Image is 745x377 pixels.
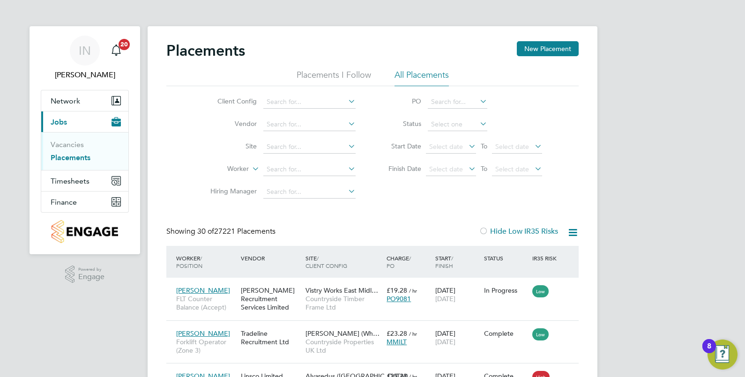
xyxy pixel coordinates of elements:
a: Placements [51,153,90,162]
input: Search for... [263,96,356,109]
div: 8 [707,346,711,358]
button: Finance [41,192,128,212]
div: Showing [166,227,277,237]
span: Engage [78,273,104,281]
button: New Placement [517,41,579,56]
input: Search for... [263,163,356,176]
input: Search for... [263,118,356,131]
span: 20 [119,39,130,50]
span: 30 of [197,227,214,236]
a: Vacancies [51,140,84,149]
span: Isa Nawas [41,69,129,81]
button: Jobs [41,111,128,132]
input: Search for... [263,140,356,154]
span: Select date [429,142,463,151]
div: Start [433,250,482,274]
span: Jobs [51,118,67,126]
span: Timesheets [51,177,89,185]
span: 27221 Placements [197,227,276,236]
img: countryside-properties-logo-retina.png [52,220,118,243]
a: [PERSON_NAME]FLT Counter Balance (Accept)[PERSON_NAME] Recruitment Services LimitedVistry Works E... [174,281,579,289]
div: Vendor [238,250,303,266]
label: Start Date [379,142,421,150]
button: Timesheets [41,170,128,191]
span: Forklift Operator (Zone 3) [176,338,236,355]
span: £19.28 [387,286,407,295]
span: / Client Config [305,254,347,269]
button: Network [41,90,128,111]
input: Search for... [428,96,487,109]
label: Client Config [203,97,257,105]
button: Open Resource Center, 8 new notifications [708,340,738,370]
label: Hiring Manager [203,187,257,195]
span: / hr [409,287,417,294]
label: Status [379,119,421,128]
input: Search for... [263,185,356,199]
span: Low [532,328,549,340]
input: Select one [428,118,487,131]
a: IN[PERSON_NAME] [41,36,129,81]
span: Countryside Properties UK Ltd [305,338,382,355]
div: Complete [484,329,528,338]
span: Countryside Timber Frame Ltd [305,295,382,311]
label: Hide Low IR35 Risks [479,227,558,236]
span: Vistry Works East Midl… [305,286,378,295]
span: To [478,163,490,175]
span: IN [79,44,91,57]
div: [DATE] [433,325,482,351]
span: Network [51,96,80,105]
a: Go to home page [41,220,129,243]
span: Low [532,285,549,297]
span: Finance [51,198,77,207]
span: [DATE] [435,338,455,346]
label: Site [203,142,257,150]
a: [PERSON_NAME]Forklift Operator (Zone 3)Tradeline Recruitment Ltd[PERSON_NAME] (Wh…Countryside Pro... [174,324,579,332]
span: MMILT [387,338,407,346]
li: Placements I Follow [297,69,371,86]
span: £23.28 [387,329,407,338]
div: Status [482,250,530,266]
span: PO9081 [387,295,411,303]
span: / Finish [435,254,453,269]
span: [PERSON_NAME] (Wh… [305,329,380,338]
div: [PERSON_NAME] Recruitment Services Limited [238,281,303,317]
span: Select date [495,165,529,173]
span: / PO [387,254,411,269]
a: Powered byEngage [65,266,105,283]
label: Finish Date [379,164,421,173]
span: / Position [176,254,202,269]
span: FLT Counter Balance (Accept) [176,295,236,311]
span: To [478,140,490,152]
label: Worker [195,164,249,174]
span: / hr [409,330,417,337]
li: All Placements [395,69,449,86]
div: Tradeline Recruitment Ltd [238,325,303,351]
a: [PERSON_NAME]Forklift Operator (Zone 5)Linsco LimitedAlvaredus ([GEOGRAPHIC_DATA])Countryside Pro... [174,367,579,375]
div: Jobs [41,132,128,170]
a: 20 [107,36,126,66]
span: [PERSON_NAME] [176,329,230,338]
span: [DATE] [435,295,455,303]
label: Vendor [203,119,257,128]
div: Charge [384,250,433,274]
nav: Main navigation [30,26,140,254]
span: Select date [495,142,529,151]
h2: Placements [166,41,245,60]
span: Select date [429,165,463,173]
span: [PERSON_NAME] [176,286,230,295]
div: In Progress [484,286,528,295]
label: PO [379,97,421,105]
div: Site [303,250,384,274]
div: Worker [174,250,238,274]
div: IR35 Risk [530,250,562,266]
span: Powered by [78,266,104,274]
div: [DATE] [433,281,482,308]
